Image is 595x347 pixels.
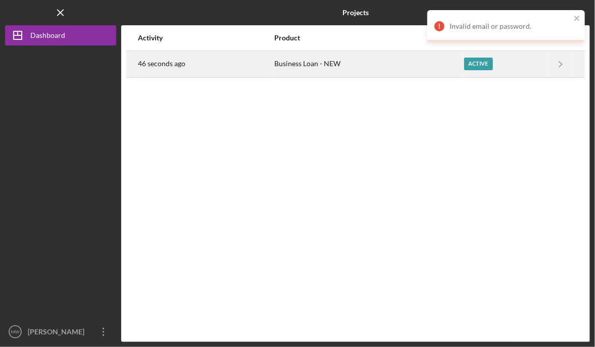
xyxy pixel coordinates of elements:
[275,52,463,77] div: Business Loan - NEW
[464,58,493,70] div: Active
[138,60,185,68] time: 2025-10-04 23:13
[138,34,274,42] div: Activity
[5,322,116,342] button: MW[PERSON_NAME]
[450,22,571,30] div: Invalid email or password.
[275,34,463,42] div: Product
[342,9,369,17] b: Projects
[25,322,91,344] div: [PERSON_NAME]
[11,329,20,335] text: MW
[5,25,116,45] button: Dashboard
[30,25,65,48] div: Dashboard
[574,14,581,24] button: close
